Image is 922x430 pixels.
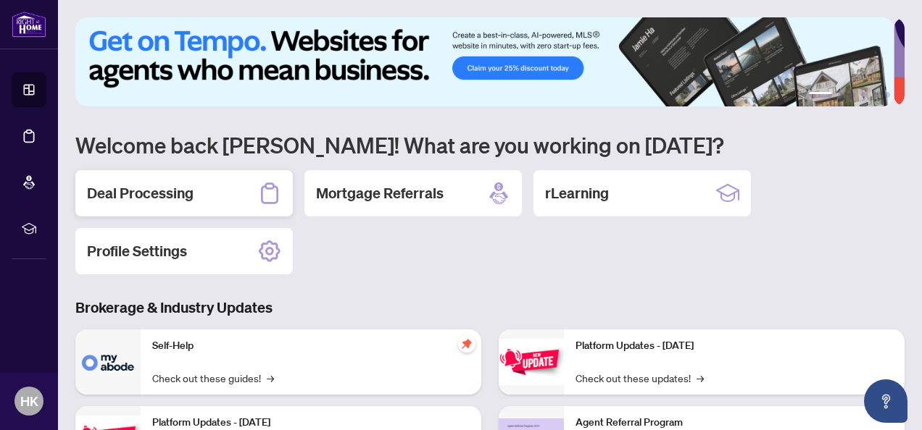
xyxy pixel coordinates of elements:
[861,92,867,98] button: 4
[267,370,274,386] span: →
[316,183,444,203] h2: Mortgage Referrals
[545,183,609,203] h2: rLearning
[87,183,194,203] h2: Deal Processing
[838,92,844,98] button: 2
[884,92,890,98] button: 6
[809,92,832,98] button: 1
[850,92,855,98] button: 3
[873,92,879,98] button: 5
[152,370,274,386] a: Check out these guides!→
[499,339,564,384] img: Platform Updates - June 23, 2025
[20,391,38,411] span: HK
[12,11,46,38] img: logo
[87,241,187,261] h2: Profile Settings
[697,370,704,386] span: →
[75,17,894,106] img: Slide 0
[75,131,905,159] h1: Welcome back [PERSON_NAME]! What are you working on [DATE]?
[458,335,475,353] span: pushpin
[75,298,905,318] h3: Brokerage & Industry Updates
[75,329,141,395] img: Self-Help
[576,338,893,354] p: Platform Updates - [DATE]
[152,338,470,354] p: Self-Help
[864,379,908,423] button: Open asap
[576,370,704,386] a: Check out these updates!→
